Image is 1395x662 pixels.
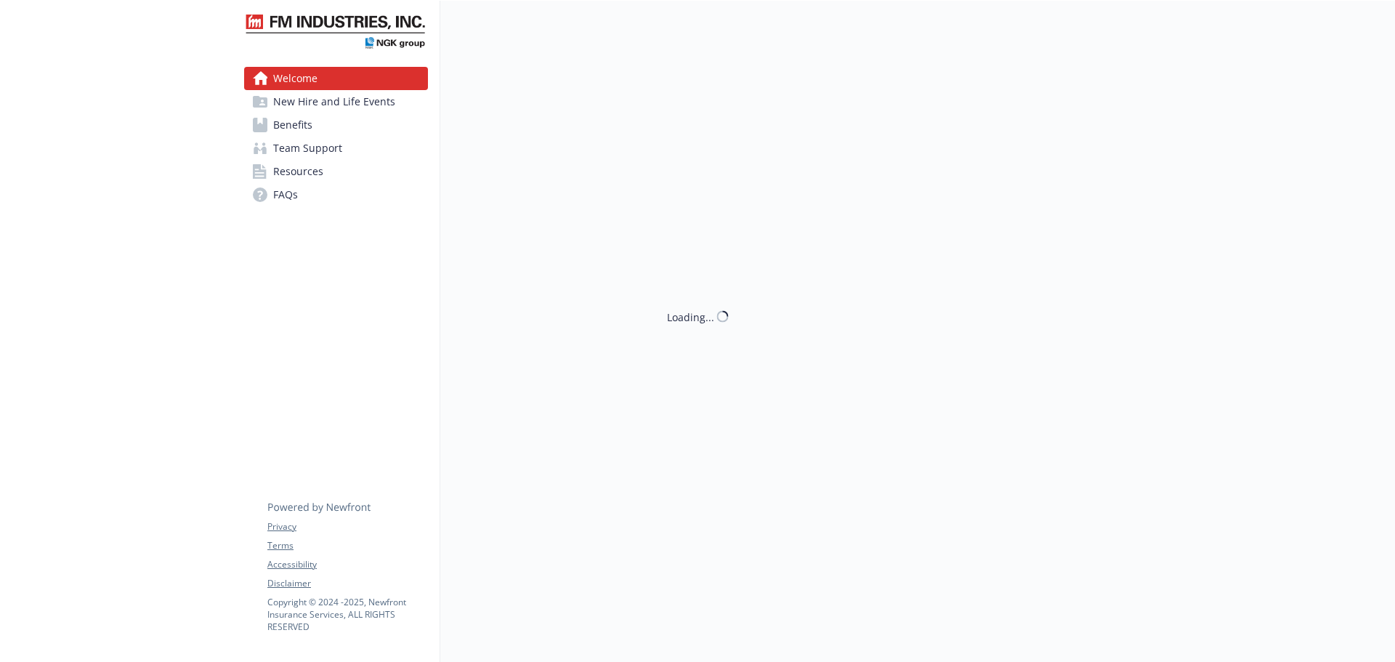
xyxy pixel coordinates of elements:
[244,67,428,90] a: Welcome
[244,90,428,113] a: New Hire and Life Events
[273,183,298,206] span: FAQs
[267,558,427,571] a: Accessibility
[244,113,428,137] a: Benefits
[267,539,427,552] a: Terms
[244,183,428,206] a: FAQs
[273,90,395,113] span: New Hire and Life Events
[273,67,318,90] span: Welcome
[267,520,427,533] a: Privacy
[244,137,428,160] a: Team Support
[267,596,427,633] p: Copyright © 2024 - 2025 , Newfront Insurance Services, ALL RIGHTS RESERVED
[273,137,342,160] span: Team Support
[244,160,428,183] a: Resources
[273,113,312,137] span: Benefits
[267,577,427,590] a: Disclaimer
[273,160,323,183] span: Resources
[667,309,714,324] div: Loading...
